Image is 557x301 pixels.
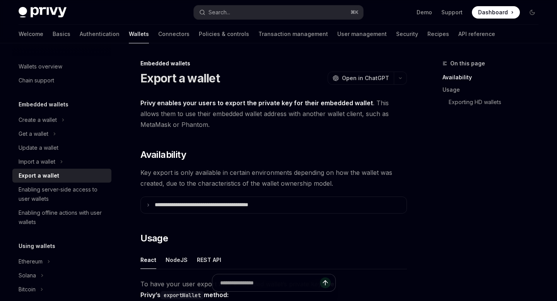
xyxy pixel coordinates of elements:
[12,60,111,74] a: Wallets overview
[258,25,328,43] a: Transaction management
[140,167,407,189] span: Key export is only available in certain environments depending on how the wallet was created, due...
[80,25,120,43] a: Authentication
[19,129,48,139] div: Get a wallet
[526,6,538,19] button: Toggle dark mode
[337,25,387,43] a: User management
[449,96,545,108] a: Exporting HD wallets
[140,60,407,67] div: Embedded wallets
[199,25,249,43] a: Policies & controls
[19,185,107,204] div: Enabling server-side access to user wallets
[140,232,168,245] span: Usage
[140,71,220,85] h1: Export a wallet
[320,277,331,288] button: Send message
[19,285,36,294] div: Bitcoin
[19,62,62,71] div: Wallets overview
[12,141,111,155] a: Update a wallet
[19,7,67,18] img: dark logo
[472,6,520,19] a: Dashboard
[19,241,55,251] h5: Using wallets
[478,9,508,16] span: Dashboard
[19,76,54,85] div: Chain support
[427,25,449,43] a: Recipes
[208,8,230,17] div: Search...
[450,59,485,68] span: On this page
[12,183,111,206] a: Enabling server-side access to user wallets
[158,25,190,43] a: Connectors
[396,25,418,43] a: Security
[19,208,107,227] div: Enabling offline actions with user wallets
[12,169,111,183] a: Export a wallet
[443,71,545,84] a: Availability
[19,143,58,152] div: Update a wallet
[194,5,363,19] button: Search...⌘K
[19,115,57,125] div: Create a wallet
[140,149,186,161] span: Availability
[53,25,70,43] a: Basics
[140,99,373,107] strong: Privy enables your users to export the private key for their embedded wallet
[350,9,359,15] span: ⌘ K
[166,251,188,269] button: NodeJS
[441,9,463,16] a: Support
[458,25,495,43] a: API reference
[12,206,111,229] a: Enabling offline actions with user wallets
[342,74,389,82] span: Open in ChatGPT
[443,84,545,96] a: Usage
[19,271,36,280] div: Solana
[12,74,111,87] a: Chain support
[140,97,407,130] span: . This allows them to use their embedded wallet address with another wallet client, such as MetaM...
[19,171,59,180] div: Export a wallet
[328,72,394,85] button: Open in ChatGPT
[19,157,55,166] div: Import a wallet
[197,251,221,269] button: REST API
[140,251,156,269] button: React
[19,257,43,266] div: Ethereum
[129,25,149,43] a: Wallets
[19,25,43,43] a: Welcome
[417,9,432,16] a: Demo
[19,100,68,109] h5: Embedded wallets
